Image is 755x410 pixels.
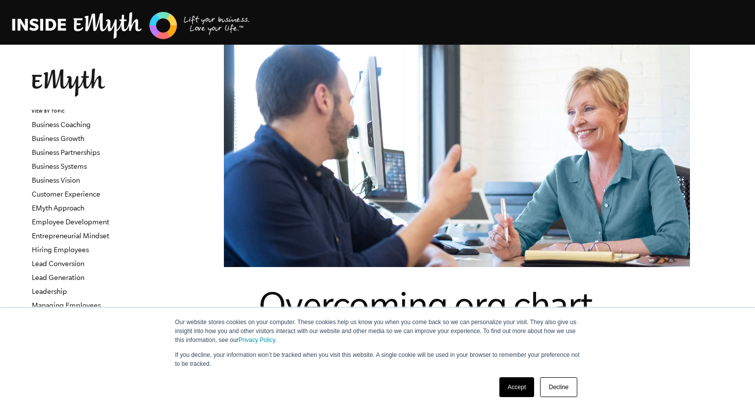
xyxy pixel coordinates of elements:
[32,190,100,198] a: Customer Experience
[32,232,109,240] a: Entrepreneurial Mindset
[540,377,577,397] a: Decline
[175,318,580,344] p: Our website stores cookies on your computer. These cookies help us know you when you come back so...
[32,260,84,268] a: Lead Conversion
[32,162,87,170] a: Business Systems
[175,350,580,368] p: If you decline, your information won’t be tracked when you visit this website. A single cookie wi...
[32,68,105,97] img: EMyth
[32,218,109,226] a: Employee Development
[32,273,84,281] a: Lead Generation
[32,246,89,254] a: Hiring Employees
[499,377,535,397] a: Accept
[32,121,91,129] a: Business Coaching
[12,10,250,41] img: EMyth Business Coaching
[32,148,100,156] a: Business Partnerships
[32,301,101,309] a: Managing Employees
[32,287,67,295] a: Leadership
[32,176,80,184] a: Business Vision
[32,109,151,115] h6: VIEW BY TOPIC
[32,135,84,142] a: Business Growth
[32,204,84,212] a: EMyth Approach
[239,337,275,343] a: Privacy Policy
